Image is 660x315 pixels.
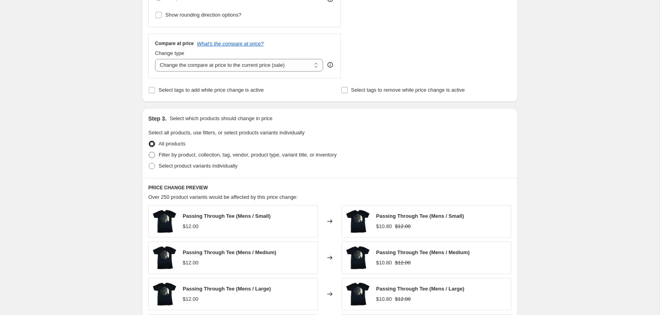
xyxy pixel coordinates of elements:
[155,40,194,47] h3: Compare at price
[326,61,334,69] div: help
[165,12,241,18] span: Show rounding direction options?
[170,115,272,123] p: Select which products should change in price
[183,213,270,219] span: Passing Through Tee (Mens / Small)
[351,87,465,93] span: Select tags to remove while price change is active
[159,141,185,147] span: All products
[153,246,176,270] img: passing-through-tee-james-r-eads-543010_80x.jpg
[395,223,411,230] strike: $12.00
[148,194,298,200] span: Over 250 product variants would be affected by this price change:
[376,249,470,255] span: Passing Through Tee (Mens / Medium)
[346,282,370,306] img: passing-through-tee-james-r-eads-543010_80x.jpg
[183,295,199,303] div: $12.00
[376,295,392,303] div: $10.80
[153,209,176,233] img: passing-through-tee-james-r-eads-543010_80x.jpg
[159,163,237,169] span: Select product variants individually
[376,223,392,230] div: $10.80
[159,152,337,158] span: Filter by product, collection, tag, vendor, product type, variant title, or inventory
[159,87,264,93] span: Select tags to add while price change is active
[346,209,370,233] img: passing-through-tee-james-r-eads-543010_80x.jpg
[395,295,411,303] strike: $12.00
[148,185,511,191] h6: PRICE CHANGE PREVIEW
[148,130,304,136] span: Select all products, use filters, or select products variants individually
[183,249,276,255] span: Passing Through Tee (Mens / Medium)
[197,41,264,47] button: What's the compare at price?
[183,286,271,292] span: Passing Through Tee (Mens / Large)
[376,286,464,292] span: Passing Through Tee (Mens / Large)
[376,213,464,219] span: Passing Through Tee (Mens / Small)
[148,115,166,123] h2: Step 3.
[395,259,411,267] strike: $12.00
[346,246,370,270] img: passing-through-tee-james-r-eads-543010_80x.jpg
[155,50,184,56] span: Change type
[183,223,199,230] div: $12.00
[153,282,176,306] img: passing-through-tee-james-r-eads-543010_80x.jpg
[376,259,392,267] div: $10.80
[183,259,199,267] div: $12.00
